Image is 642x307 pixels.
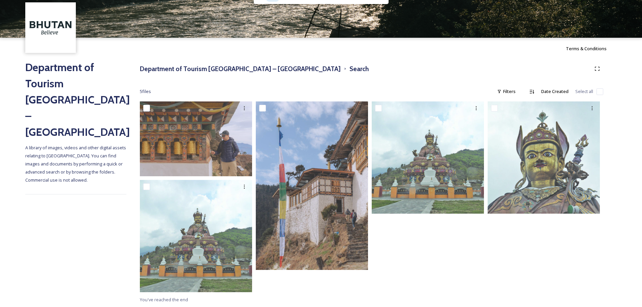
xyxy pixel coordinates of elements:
[140,88,151,95] span: 5 file s
[25,59,126,140] h2: Department of Tourism [GEOGRAPHIC_DATA] – [GEOGRAPHIC_DATA]
[488,101,600,214] img: Takila2.jpg
[140,297,188,303] span: You've reached the end
[372,101,484,214] img: Takila1(3).jpg
[575,88,593,95] span: Select all
[538,85,572,98] div: Date Created
[26,3,75,52] img: BT_Logo_BB_Lockup_CMYK_High%2520Res.jpg
[349,64,369,74] h3: Search
[140,180,252,292] img: Takila1.jpg
[140,101,252,176] img: 03 - Kila Goenpa-7.jpg
[140,64,341,74] h3: Department of Tourism [GEOGRAPHIC_DATA] – [GEOGRAPHIC_DATA]
[566,45,607,52] span: Terms & Conditions
[566,44,617,53] a: Terms & Conditions
[25,145,127,183] span: A library of images, videos and other digital assets relating to [GEOGRAPHIC_DATA]. You can find ...
[494,85,519,98] div: Filters
[256,101,368,270] img: 03 - Kila Goenpa-5.jpg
